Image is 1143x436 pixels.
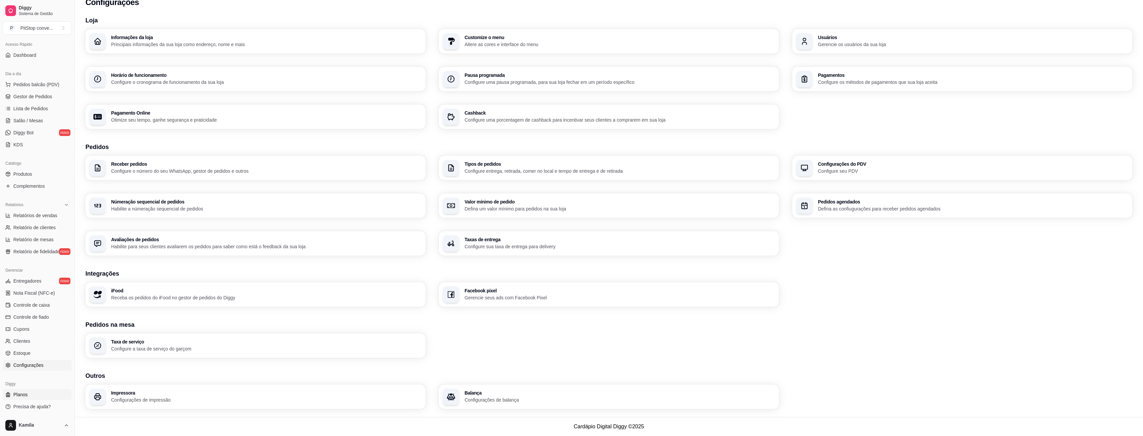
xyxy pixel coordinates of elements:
[3,115,72,126] a: Salão / Mesas
[3,210,72,221] a: Relatórios de vendas
[13,52,36,58] span: Dashboard
[465,243,775,250] p: Configure sua taxa de entrega para delivery
[111,168,421,174] p: Configure o número do seu WhatsApp, gestor de pedidos e outros
[13,338,30,344] span: Clientes
[3,39,72,50] div: Acesso Rápido
[19,5,69,11] span: Diggy
[5,202,23,207] span: Relatórios
[3,139,72,150] a: KDS
[85,333,425,358] button: Taxa de serviçoConfigure a taxa de serviço do garçom
[85,320,1132,329] h3: Pedidos na mesa
[818,41,1128,48] p: Gerencie os usuários da sua loja
[13,171,32,177] span: Produtos
[13,81,59,88] span: Pedidos balcão (PDV)
[13,224,56,231] span: Relatório de clientes
[3,300,72,310] a: Controle de caixa
[439,385,779,409] button: BalançaConfigurações de balança
[465,73,775,78] h3: Pausa programada
[3,348,72,358] a: Estoque
[19,11,69,16] span: Sistema de Gestão
[85,105,425,129] button: Pagamento OnlineOtimize seu tempo, ganhe segurança e praticidade
[13,391,28,398] span: Planos
[465,162,775,166] h3: Tipos de pedidos
[85,29,425,53] button: Informações da lojaPrincipais informações da sua loja como endereço, nome e mais
[3,265,72,276] div: Gerenciar
[13,117,43,124] span: Salão / Mesas
[3,181,72,191] a: Complementos
[3,288,72,298] a: Nota Fiscal (NFC-e)
[3,50,72,60] a: Dashboard
[85,193,425,218] button: Númeração sequencial de pedidosHabilite a númeração sequencial de pedidos
[13,105,48,112] span: Lista de Pedidos
[13,362,43,369] span: Configurações
[13,403,51,410] span: Precisa de ajuda?
[13,141,23,148] span: KDS
[13,212,57,219] span: Relatórios de vendas
[792,193,1132,218] button: Pedidos agendadosDefina as confiugurações para receber pedidos agendados
[85,16,1132,25] h3: Loja
[465,117,775,123] p: Configure uma porcentagem de cashback para incentivar seus clientes a comprarem em sua loja
[111,391,421,395] h3: Impressora
[111,288,421,293] h3: iFood
[8,25,15,31] span: P
[13,129,34,136] span: Diggy Bot
[13,93,52,100] span: Gestor de Pedidos
[3,79,72,90] button: Pedidos balcão (PDV)
[3,91,72,102] a: Gestor de Pedidos
[465,79,775,86] p: Configure uma pausa programada, para sua loja fechar em um período específico
[3,21,72,35] button: Select a team
[111,41,421,48] p: Principais informações da sua loja como endereço, nome e mais
[13,248,60,255] span: Relatório de fidelidade
[13,350,30,356] span: Estoque
[3,169,72,179] a: Produtos
[818,205,1128,212] p: Defina as confiugurações para receber pedidos agendados
[20,25,53,31] div: PitStop conve ...
[3,222,72,233] a: Relatório de clientes
[13,326,29,332] span: Cupons
[111,73,421,78] h3: Horário de funcionamento
[3,158,72,169] div: Catálogo
[439,231,779,256] button: Taxas de entregaConfigure sua taxa de entrega para delivery
[792,29,1132,53] button: UsuáriosGerencie os usuários da sua loja
[465,168,775,174] p: Configure entrega, retirada, comer no local e tempo de entrega e de retirada
[85,142,1132,152] h3: Pedidos
[111,35,421,40] h3: Informações da loja
[3,401,72,412] a: Precisa de ajuda?
[3,68,72,79] div: Dia a dia
[818,73,1128,78] h3: Pagamentos
[465,391,775,395] h3: Balança
[111,339,421,344] h3: Taxa de serviço
[3,336,72,346] a: Clientes
[465,294,775,301] p: Gerencie seus ads com Facebook Pixel
[3,324,72,334] a: Cupons
[3,3,72,19] a: DiggySistema de Gestão
[3,389,72,400] a: Planos
[818,79,1128,86] p: Configure os métodos de pagamentos que sua loja aceita
[3,360,72,371] a: Configurações
[3,103,72,114] a: Lista de Pedidos
[439,29,779,53] button: Customize o menuAltere as cores e interface do menu
[439,67,779,91] button: Pausa programadaConfigure uma pausa programada, para sua loja fechar em um período específico
[111,243,421,250] p: Habilite para seus clientes avaliarem os pedidos para saber como está o feedback da sua loja
[439,105,779,129] button: CashbackConfigure uma porcentagem de cashback para incentivar seus clientes a comprarem em sua loja
[13,236,54,243] span: Relatório de mesas
[3,234,72,245] a: Relatório de mesas
[111,205,421,212] p: Habilite a númeração sequencial de pedidos
[465,205,775,212] p: Defina um valor mínimo para pedidos na sua loja
[439,282,779,307] button: Facebook pixelGerencie seus ads com Facebook Pixel
[85,371,1132,381] h3: Outros
[818,168,1128,174] p: Configure seu PDV
[85,156,425,180] button: Receber pedidosConfigure o número do seu WhatsApp, gestor de pedidos e outros
[111,345,421,352] p: Configure a taxa de serviço do garçom
[3,246,72,257] a: Relatório de fidelidadenovo
[439,193,779,218] button: Valor mínimo de pedidoDefina um valor mínimo para pedidos na sua loja
[818,199,1128,204] h3: Pedidos agendados
[818,35,1128,40] h3: Usuários
[3,276,72,286] a: Entregadoresnovo
[85,282,425,307] button: iFoodReceba os pedidos do iFood no gestor de pedidos do Diggy
[465,41,775,48] p: Altere as cores e interface do menu
[111,397,421,403] p: Configurações de impressão
[85,231,425,256] button: Avaliações de pedidosHabilite para seus clientes avaliarem os pedidos para saber como está o feed...
[3,127,72,138] a: Diggy Botnovo
[3,312,72,322] a: Controle de fiado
